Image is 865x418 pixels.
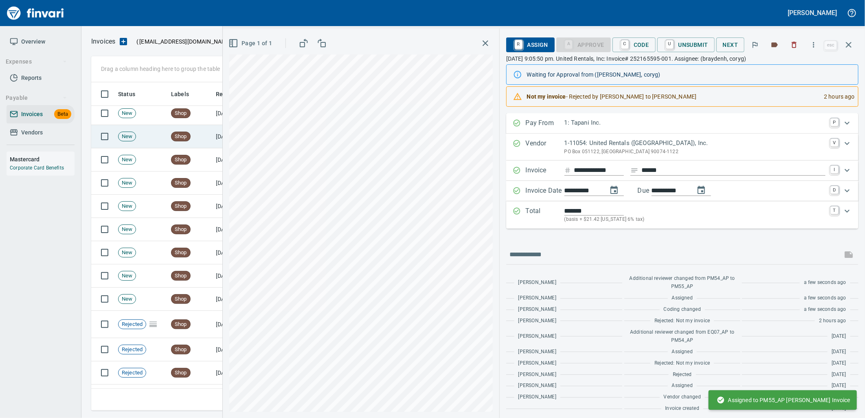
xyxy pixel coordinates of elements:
span: Labels [171,89,189,99]
span: Shop [171,179,190,187]
td: [DATE] [213,241,257,264]
span: [PERSON_NAME] [518,279,556,287]
td: [DATE] [213,385,257,408]
a: R [515,40,523,49]
span: Assigned to PM55_AP [PERSON_NAME] Invoice [717,396,850,404]
a: Overview [7,33,75,51]
button: Payable [2,90,70,106]
span: a few seconds ago [804,294,846,302]
h6: Mastercard [10,155,75,164]
strong: Not my invoice [527,93,566,100]
span: Code [619,38,649,52]
p: Vendor [526,139,564,156]
p: Invoice [526,165,564,176]
td: [DATE] [213,288,257,311]
span: Received [216,89,251,99]
span: New [119,110,136,117]
button: RAssign [506,37,555,52]
span: Rejected [119,369,146,377]
span: [PERSON_NAME] [518,317,556,325]
button: Flag [746,36,764,54]
span: a few seconds ago [804,279,846,287]
span: Rejected [119,321,146,328]
div: Waiting for Approval from ([PERSON_NAME], coryg) [527,67,852,82]
nav: breadcrumb [91,37,115,46]
a: D [830,186,839,194]
div: Expand [506,181,858,201]
span: Reports [21,73,42,83]
img: Finvari [5,3,66,23]
span: [PERSON_NAME] [518,332,556,341]
span: Shop [171,369,190,377]
span: [PERSON_NAME] [518,359,556,367]
span: Additional reviewer changed from EQ07_AP to PM54_AP [628,328,737,345]
span: [PERSON_NAME] [518,306,556,314]
span: New [119,272,136,280]
span: [PERSON_NAME] [518,382,556,390]
span: Shop [171,249,190,257]
span: Assigned [672,348,693,356]
button: Discard [785,36,803,54]
span: Coding changed [664,306,701,314]
p: Due [638,186,676,196]
span: [DATE] [832,348,846,356]
span: Payable [6,93,67,103]
td: [DATE] [213,361,257,385]
td: [DATE] [213,338,257,361]
span: [PERSON_NAME] [518,371,556,379]
a: C [621,40,629,49]
span: Shop [171,272,190,280]
span: Expenses [6,57,67,67]
span: New [119,179,136,187]
p: (basis + $21.42 [US_STATE] 6% tax) [564,216,825,224]
a: Reports [7,69,75,87]
span: Invoices [21,109,43,119]
a: Corporate Card Benefits [10,165,64,171]
a: T [830,206,839,214]
span: New [119,202,136,210]
span: [DATE] [832,382,846,390]
span: [PERSON_NAME] [518,294,556,302]
button: Upload an Invoice [115,37,132,46]
button: change date [604,180,624,200]
span: Rejected [119,346,146,354]
td: [DATE] [213,311,257,338]
span: Rejected [673,371,692,379]
td: [DATE] [213,218,257,241]
span: Pages Split [146,321,160,327]
p: ( ) [132,37,235,46]
a: V [830,139,839,147]
button: More [805,36,823,54]
span: Shop [171,226,190,233]
span: [PERSON_NAME] [518,393,556,401]
a: InvoicesBeta [7,105,75,123]
button: UUnsubmit [657,37,715,52]
div: Expand [506,161,858,181]
span: Assigned [672,382,693,390]
p: Drag a column heading here to group the table [101,65,220,73]
span: Shop [171,156,190,164]
span: New [119,156,136,164]
span: Next [723,40,738,50]
p: PO Box 051122, [GEOGRAPHIC_DATA] 90074-1122 [564,148,825,156]
span: Beta [54,110,71,119]
span: New [119,133,136,141]
span: Assign [513,38,548,52]
span: [DATE] [832,359,846,367]
span: This records your message into the invoice and notifies anyone mentioned [839,245,858,264]
td: [DATE] [213,102,257,125]
div: Coding Required [556,40,611,47]
span: Rejected: Not my invoice [654,317,710,325]
p: Invoice Date [526,186,564,196]
p: Pay From [526,118,564,129]
span: Additional reviewer changed from PM54_AP to PM55_AP [628,275,737,291]
span: Shop [171,133,190,141]
span: Page 1 of 1 [230,38,272,48]
button: change due date [692,180,711,200]
span: Shop [171,346,190,354]
span: Vendors [21,128,43,138]
span: Shop [171,110,190,117]
button: CCode [613,37,656,52]
span: Status [118,89,135,99]
div: 2 hours ago [817,89,855,104]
